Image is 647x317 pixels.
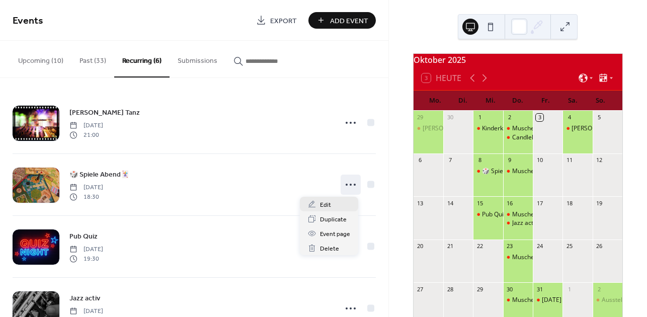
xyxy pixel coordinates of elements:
div: 23 [506,243,514,250]
div: Muscheltag [512,296,545,304]
div: Muscheltag [503,296,533,304]
div: 19 [596,199,603,207]
div: 26 [596,243,603,250]
div: 20 [417,243,424,250]
span: [PERSON_NAME] Tanz [69,108,140,118]
button: Submissions [170,41,225,76]
div: Kinderkino [482,124,512,133]
button: Upcoming (10) [10,41,71,76]
div: 24 [536,243,543,250]
div: Mi. [476,91,504,111]
div: [DATE] Party [542,296,578,304]
div: Pub Quiz [482,210,507,219]
div: 29 [417,114,424,121]
div: 30 [506,285,514,293]
div: 8 [476,156,483,164]
div: Muscheltag [503,167,533,176]
div: Ausstellungseröffnung [593,296,622,304]
span: [DATE] [69,121,103,130]
div: Muscheltag [512,124,545,133]
span: [DATE] [69,183,103,192]
div: 🎲 Spiele Abend🃏 [482,167,535,176]
span: Add Event [330,16,368,26]
div: Pub Quiz [473,210,503,219]
div: Halloween Party [533,296,562,304]
button: Add Event [308,12,376,29]
div: Kai Magnus Sting [414,124,443,133]
span: 18:30 [69,192,103,201]
div: 27 [417,285,424,293]
div: Oktober 2025 [414,54,622,66]
div: 1 [476,114,483,121]
div: 17 [536,199,543,207]
div: Muscheltag [512,210,545,219]
div: Candlelight Jazz [512,133,556,142]
div: So. [587,91,614,111]
div: Mo. [422,91,449,111]
button: Recurring (6) [114,41,170,77]
span: Delete [320,244,339,254]
div: 5 [596,114,603,121]
span: [DATE] [69,245,103,254]
div: Sa. [559,91,587,111]
a: Jazz activ [69,292,100,304]
div: Muscheltag [512,167,545,176]
div: 9 [506,156,514,164]
span: 19:30 [69,254,103,263]
div: Candlelight Jazz [503,133,533,142]
div: 4 [565,114,573,121]
span: Duplicate [320,214,347,225]
span: [DATE] [69,307,103,316]
a: Export [249,12,304,29]
div: 12 [596,156,603,164]
div: Adler Tanz [562,124,592,133]
div: 30 [446,114,454,121]
a: 🎲 Spiele Abend🃏 [69,169,129,180]
span: Export [270,16,297,26]
div: 1 [565,285,573,293]
div: 3 [536,114,543,121]
div: 6 [417,156,424,164]
div: Di. [449,91,476,111]
span: Pub Quiz [69,231,98,242]
div: Muscheltag [503,210,533,219]
div: 10 [536,156,543,164]
div: Do. [504,91,532,111]
div: 13 [417,199,424,207]
span: 🎲 Spiele Abend🃏 [69,170,129,180]
div: [PERSON_NAME] [423,124,470,133]
div: 16 [506,199,514,207]
span: Events [13,11,43,31]
div: 22 [476,243,483,250]
span: Jazz activ [69,293,100,304]
span: Event page [320,229,350,240]
div: 29 [476,285,483,293]
div: Fr. [532,91,559,111]
div: 2 [596,285,603,293]
div: 2 [506,114,514,121]
div: 25 [565,243,573,250]
div: 14 [446,199,454,207]
div: Jazz activ [512,219,538,227]
div: 18 [565,199,573,207]
div: 11 [565,156,573,164]
div: Kinderkino [473,124,503,133]
a: [PERSON_NAME] Tanz [69,107,140,118]
div: [PERSON_NAME] Tanz [572,124,634,133]
div: 28 [446,285,454,293]
div: 15 [476,199,483,207]
span: Edit [320,200,331,210]
div: 31 [536,285,543,293]
div: 🎲 Spiele Abend🃏 [473,167,503,176]
div: Muscheltag [503,124,533,133]
span: 21:00 [69,130,103,139]
div: 7 [446,156,454,164]
a: Pub Quiz [69,230,98,242]
button: Past (33) [71,41,114,76]
div: Muscheltag [503,253,533,262]
div: Jazz activ [503,219,533,227]
div: Muscheltag [512,253,545,262]
div: 21 [446,243,454,250]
